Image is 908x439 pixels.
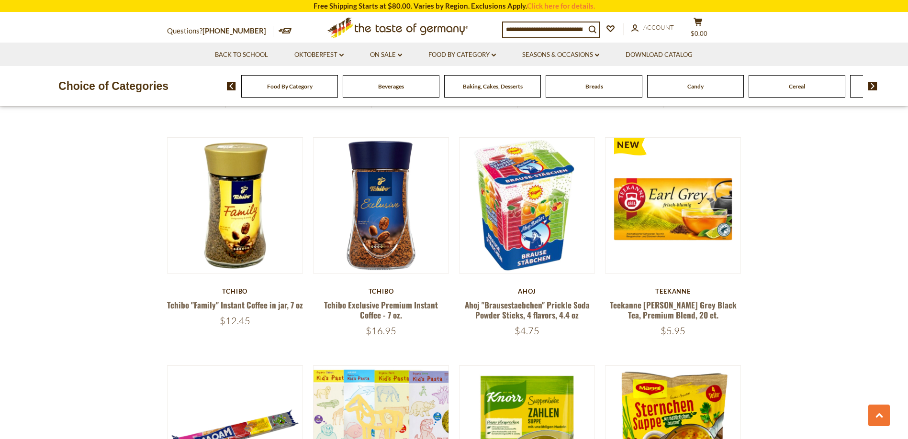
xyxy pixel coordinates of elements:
[661,325,685,337] span: $5.95
[366,325,396,337] span: $16.95
[294,50,344,60] a: Oktoberfest
[370,50,402,60] a: On Sale
[215,50,268,60] a: Back to School
[267,83,313,90] a: Food By Category
[631,22,674,33] a: Account
[220,315,250,327] span: $12.45
[463,83,523,90] a: Baking, Cakes, Desserts
[868,82,877,90] img: next arrow
[465,299,590,321] a: Ahoj "Brausestaebchen" Prickle Soda Powder Sticks, 4 flavors, 4.4 oz
[167,299,303,311] a: Tchibo "Family" Instant Coffee in jar, 7 oz
[202,26,266,35] a: [PHONE_NUMBER]
[605,287,741,295] div: Teekanne
[522,50,599,60] a: Seasons & Occasions
[378,83,404,90] a: Beverages
[459,287,595,295] div: Ahoj
[527,1,595,10] a: Click here for details.
[227,82,236,90] img: previous arrow
[460,138,595,273] img: Ahoj "Brausestaebchen" Prickle Soda Powder Sticks, 4 flavors, 4.4 oz
[324,299,438,321] a: Tchibo Exclusive Premium Instant Coffee - 7 oz.
[691,30,707,37] span: $0.00
[515,325,539,337] span: $4.75
[626,50,693,60] a: Download Catalog
[687,83,704,90] a: Candy
[168,138,303,273] img: Tchibo "Family" Instant Coffee in jar, 7 oz
[167,287,303,295] div: Tchibo
[167,25,273,37] p: Questions?
[610,299,737,321] a: Teekanne [PERSON_NAME] Grey Black Tea, Premium Blend, 20 ct.
[643,23,674,31] span: Account
[605,138,741,273] img: Teekanne Earl Grey Black Tea, Premium Blend, 20 ct.
[313,287,449,295] div: Tchibo
[585,83,603,90] a: Breads
[684,17,713,41] button: $0.00
[428,50,496,60] a: Food By Category
[789,83,805,90] a: Cereal
[314,138,449,273] img: Tchibo Exclusive Premium Instant Coffee - 7 oz.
